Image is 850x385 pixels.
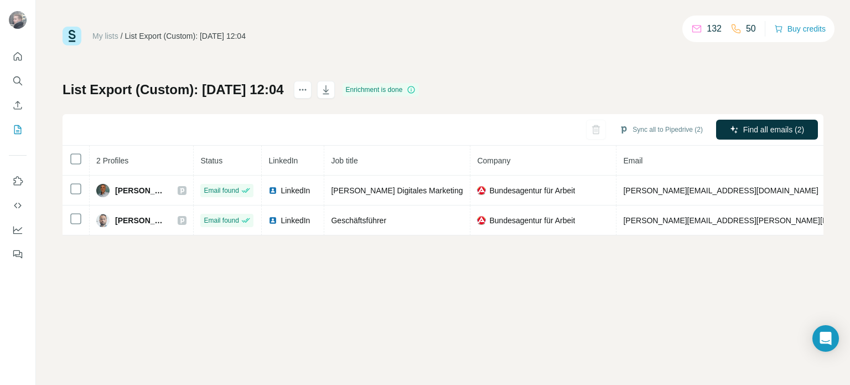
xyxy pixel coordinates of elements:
span: Find all emails (2) [743,124,804,135]
span: Job title [331,156,357,165]
span: [PERSON_NAME] [115,185,167,196]
button: Use Surfe API [9,196,27,215]
div: List Export (Custom): [DATE] 12:04 [125,30,246,42]
img: Surfe Logo [63,27,81,45]
h1: List Export (Custom): [DATE] 12:04 [63,81,284,99]
button: Quick start [9,47,27,66]
button: My lists [9,120,27,140]
p: 50 [746,22,756,35]
button: Find all emails (2) [716,120,818,140]
span: Status [200,156,222,165]
button: Use Surfe on LinkedIn [9,171,27,191]
button: Dashboard [9,220,27,240]
img: company-logo [477,216,486,225]
span: Geschäftsführer [331,216,386,225]
span: Company [477,156,510,165]
img: Avatar [96,184,110,197]
button: actions [294,81,312,99]
span: LinkedIn [268,156,298,165]
div: Enrichment is done [343,83,419,96]
img: Avatar [96,214,110,227]
span: Email found [204,215,239,225]
p: 132 [707,22,722,35]
div: Open Intercom Messenger [812,325,839,352]
span: Email [623,156,642,165]
span: Bundesagentur für Arbeit [489,215,575,226]
span: LinkedIn [281,215,310,226]
button: Search [9,71,27,91]
img: company-logo [477,186,486,195]
span: Bundesagentur für Arbeit [489,185,575,196]
button: Buy credits [774,21,826,37]
button: Feedback [9,244,27,264]
img: LinkedIn logo [268,186,277,195]
span: 2 Profiles [96,156,128,165]
img: LinkedIn logo [268,216,277,225]
span: [PERSON_NAME][EMAIL_ADDRESS][DOMAIN_NAME] [623,186,818,195]
button: Sync all to Pipedrive (2) [611,121,711,138]
span: LinkedIn [281,185,310,196]
li: / [121,30,123,42]
img: Avatar [9,11,27,29]
button: Enrich CSV [9,95,27,115]
span: [PERSON_NAME] Digitales Marketing [331,186,463,195]
a: My lists [92,32,118,40]
span: Email found [204,186,239,196]
span: [PERSON_NAME] [115,215,167,226]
